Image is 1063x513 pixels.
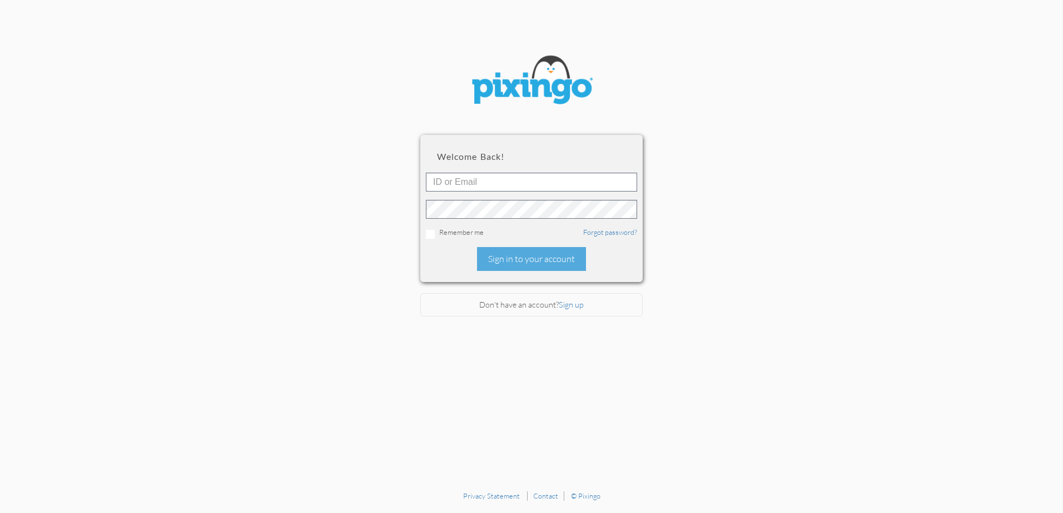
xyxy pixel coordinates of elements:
a: © Pixingo [571,491,600,500]
img: pixingo logo [465,50,598,113]
input: ID or Email [426,173,637,192]
div: Remember me [426,227,637,239]
a: Sign up [559,300,584,309]
div: Sign in to your account [477,247,586,271]
div: Don't have an account? [420,293,643,317]
a: Privacy Statement [463,491,520,500]
a: Forgot password? [583,228,637,237]
h2: Welcome back! [437,152,626,162]
a: Contact [533,491,558,500]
